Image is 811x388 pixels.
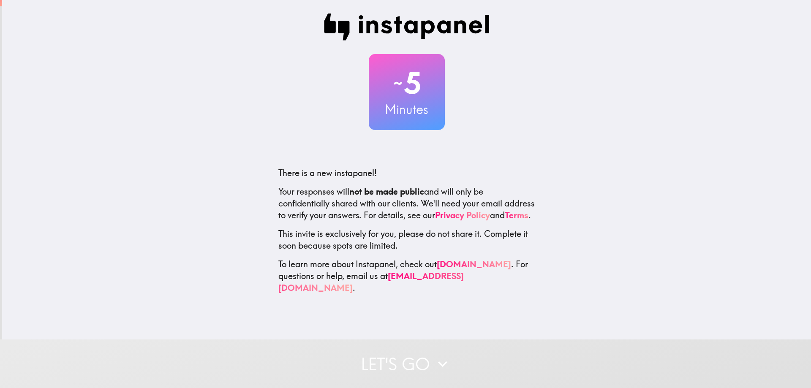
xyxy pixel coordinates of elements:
[505,210,528,220] a: Terms
[278,271,464,293] a: [EMAIL_ADDRESS][DOMAIN_NAME]
[278,186,535,221] p: Your responses will and will only be confidentially shared with our clients. We'll need your emai...
[369,100,445,118] h3: Minutes
[278,168,377,178] span: There is a new instapanel!
[324,14,490,41] img: Instapanel
[435,210,490,220] a: Privacy Policy
[278,258,535,294] p: To learn more about Instapanel, check out . For questions or help, email us at .
[349,186,424,197] b: not be made public
[278,228,535,252] p: This invite is exclusively for you, please do not share it. Complete it soon because spots are li...
[392,71,404,96] span: ~
[369,66,445,100] h2: 5
[437,259,511,269] a: [DOMAIN_NAME]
